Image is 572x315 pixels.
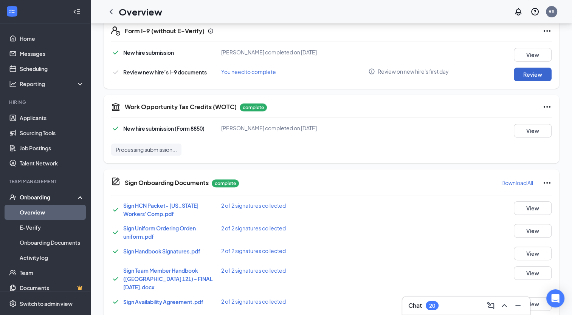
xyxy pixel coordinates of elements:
[111,205,120,214] svg: Checkmark
[221,247,286,254] span: 2 of 2 signatures collected
[123,125,205,132] span: New hire submission (Form 8850)
[501,177,533,189] button: Download All
[221,267,286,274] span: 2 of 2 signatures collected
[221,298,286,305] span: 2 of 2 signatures collected
[20,110,84,125] a: Applicants
[221,125,317,131] span: [PERSON_NAME] completed on [DATE]
[530,7,539,16] svg: QuestionInfo
[107,7,116,16] svg: ChevronLeft
[123,248,200,255] a: Sign Handbook Signatures.pdf
[513,301,522,310] svg: Minimize
[514,224,552,238] button: View
[111,228,120,237] svg: Checkmark
[514,297,552,311] button: View
[486,301,495,310] svg: ComposeMessage
[116,146,177,153] span: Processing submission...
[512,300,524,312] button: Minimize
[111,247,120,256] svg: Checkmark
[123,49,174,56] span: New hire submission
[125,179,209,187] h5: Sign Onboarding Documents
[514,48,552,62] button: View
[514,266,552,280] button: View
[20,250,84,265] a: Activity log
[221,202,286,209] span: 2 of 2 signatures collected
[111,68,120,77] svg: Checkmark
[549,8,555,15] div: RS
[514,124,552,137] button: View
[20,193,78,201] div: Onboarding
[485,300,497,312] button: ComposeMessage
[9,193,17,201] svg: UserCheck
[429,303,435,309] div: 20
[73,8,81,15] svg: Collapse
[20,141,84,156] a: Job Postings
[221,68,276,75] span: You need to complete
[111,124,120,133] svg: Checkmark
[123,69,207,76] span: Review new hire’s I-9 documents
[111,102,120,111] svg: TaxGovernmentIcon
[378,68,449,75] span: Review on new hire's first day
[543,26,552,36] svg: Ellipses
[500,301,509,310] svg: ChevronUp
[119,5,162,18] h1: Overview
[9,99,83,105] div: Hiring
[111,48,120,57] svg: Checkmark
[212,179,239,187] p: complete
[123,267,213,290] a: Sign Team Member Handbook ([GEOGRAPHIC_DATA] 121) - FINAL [DATE].docx
[514,7,523,16] svg: Notifications
[9,300,17,307] svg: Settings
[546,289,564,307] div: Open Intercom Messenger
[514,201,552,215] button: View
[208,28,214,34] svg: Info
[543,178,552,187] svg: Ellipses
[8,8,16,15] svg: WorkstreamLogo
[111,26,120,36] svg: FormI9EVerifyIcon
[20,80,85,88] div: Reporting
[125,103,237,111] h5: Work Opportunity Tax Credits (WOTC)
[123,225,196,240] a: Sign Uniform Ordering Orden uniform.pdf
[111,177,120,186] svg: CompanyDocumentIcon
[20,220,84,235] a: E-Verify
[9,80,17,88] svg: Analysis
[125,27,205,35] h5: Form I-9 (without E-Verify)
[20,205,84,220] a: Overview
[20,156,84,171] a: Talent Network
[123,298,203,305] a: Sign Availability Agreement.pdf
[514,247,552,260] button: View
[368,68,375,75] svg: Info
[408,301,422,310] h3: Chat
[111,274,120,283] svg: Checkmark
[221,49,317,56] span: [PERSON_NAME] completed on [DATE]
[20,280,84,295] a: DocumentsCrown
[501,179,533,187] p: Download All
[20,61,84,76] a: Scheduling
[498,300,510,312] button: ChevronUp
[240,103,267,111] p: complete
[20,31,84,46] a: Home
[543,102,552,111] svg: Ellipses
[123,202,198,217] a: Sign HCN Packet- [US_STATE] Workers' Comp.pdf
[20,300,73,307] div: Switch to admin view
[221,225,286,232] span: 2 of 2 signatures collected
[20,235,84,250] a: Onboarding Documents
[514,68,552,81] button: Review
[20,46,84,61] a: Messages
[9,178,83,185] div: Team Management
[111,297,120,306] svg: Checkmark
[20,265,84,280] a: Team
[20,125,84,141] a: Sourcing Tools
